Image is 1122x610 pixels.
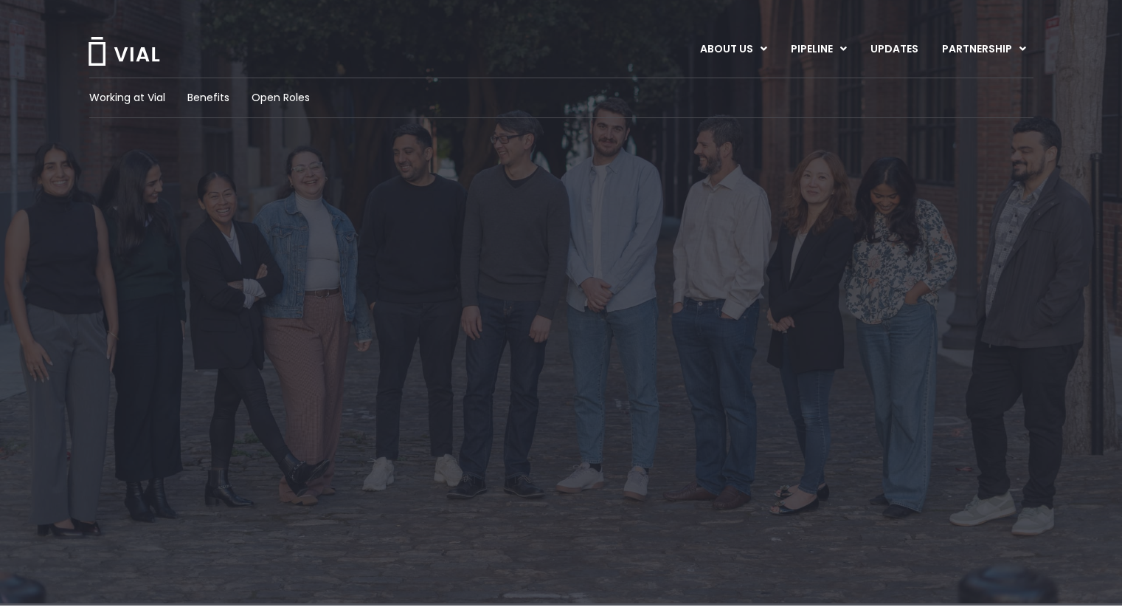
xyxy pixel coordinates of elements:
[688,37,778,62] a: ABOUT USMenu Toggle
[779,37,858,62] a: PIPELINEMenu Toggle
[87,37,161,66] img: Vial Logo
[859,37,929,62] a: UPDATES
[930,37,1038,62] a: PARTNERSHIPMenu Toggle
[252,90,310,106] a: Open Roles
[89,90,165,106] a: Working at Vial
[187,90,229,106] a: Benefits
